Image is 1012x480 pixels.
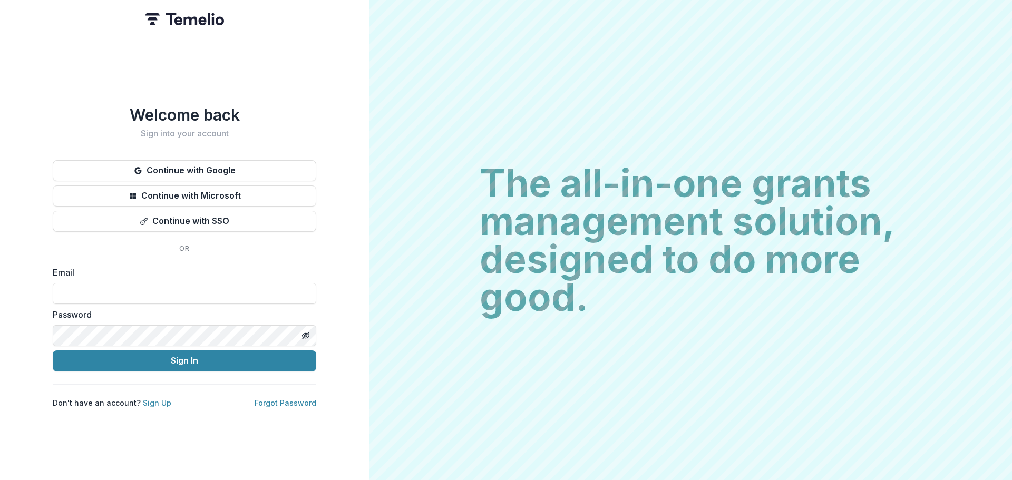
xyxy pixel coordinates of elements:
h1: Welcome back [53,105,316,124]
a: Sign Up [143,398,171,407]
button: Continue with Google [53,160,316,181]
a: Forgot Password [255,398,316,407]
h2: Sign into your account [53,129,316,139]
button: Continue with SSO [53,211,316,232]
img: Temelio [145,13,224,25]
p: Don't have an account? [53,397,171,408]
label: Password [53,308,310,321]
button: Sign In [53,350,316,371]
button: Continue with Microsoft [53,185,316,207]
label: Email [53,266,310,279]
button: Toggle password visibility [297,327,314,344]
